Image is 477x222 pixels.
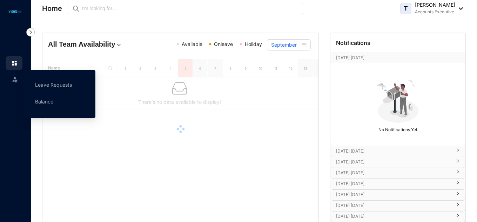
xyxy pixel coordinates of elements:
div: [DATE] [DATE] [330,211,465,222]
div: [DATE] [DATE][DATE] [330,53,465,63]
input: Select month [271,41,300,49]
div: [DATE] [DATE] [330,201,465,211]
img: home.c6720e0a13eba0172344.svg [11,60,18,66]
a: Balance [35,99,53,105]
div: [DATE] [DATE] [330,190,465,200]
p: [DATE] [DATE] [336,169,451,176]
p: No Notifications Yet [332,124,463,133]
div: [DATE] [DATE] [330,168,465,179]
span: right [456,162,460,163]
span: Onleave [214,41,233,47]
p: Home [42,4,62,13]
img: dropdown.780994ddfa97fca24b89f58b1de131fa.svg [115,41,122,48]
p: [DATE] [DATE] [336,180,451,187]
img: leave-unselected.2934df6273408c3f84d9.svg [11,76,18,83]
li: Home [6,56,22,70]
p: [DATE] [DATE] [336,191,451,198]
span: right [456,173,460,174]
input: I’m looking for... [82,5,299,12]
p: [DATE] [DATE] [336,159,451,166]
p: [DATE] [DATE] [336,148,451,155]
p: [DATE] [DATE] [336,213,451,220]
a: Leave Requests [35,82,72,88]
h4: All Team Availability [48,39,136,49]
img: logo [7,9,23,14]
span: Available [182,41,202,47]
span: T [404,5,408,12]
img: dropdown-black.8e83cc76930a90b1a4fdb6d089b7bf3a.svg [455,7,463,10]
span: right [456,205,460,207]
span: right [456,216,460,217]
p: [DATE] [DATE] [336,202,451,209]
span: right [456,194,460,196]
span: Holiday [245,41,262,47]
p: Notifications [336,39,370,47]
div: [DATE] [DATE] [330,179,465,189]
p: Accounts Executive [415,8,455,15]
div: [DATE] [DATE] [330,157,465,168]
p: [PERSON_NAME] [415,1,455,8]
span: right [456,183,460,185]
img: nav-icon-right.af6afadce00d159da59955279c43614e.svg [26,28,35,36]
p: [DATE] [DATE] [336,54,446,61]
div: [DATE] [DATE] [330,146,465,157]
img: no-notification-yet.99f61bb71409b19b567a5111f7a484a1.svg [374,76,422,124]
span: right [456,151,460,152]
